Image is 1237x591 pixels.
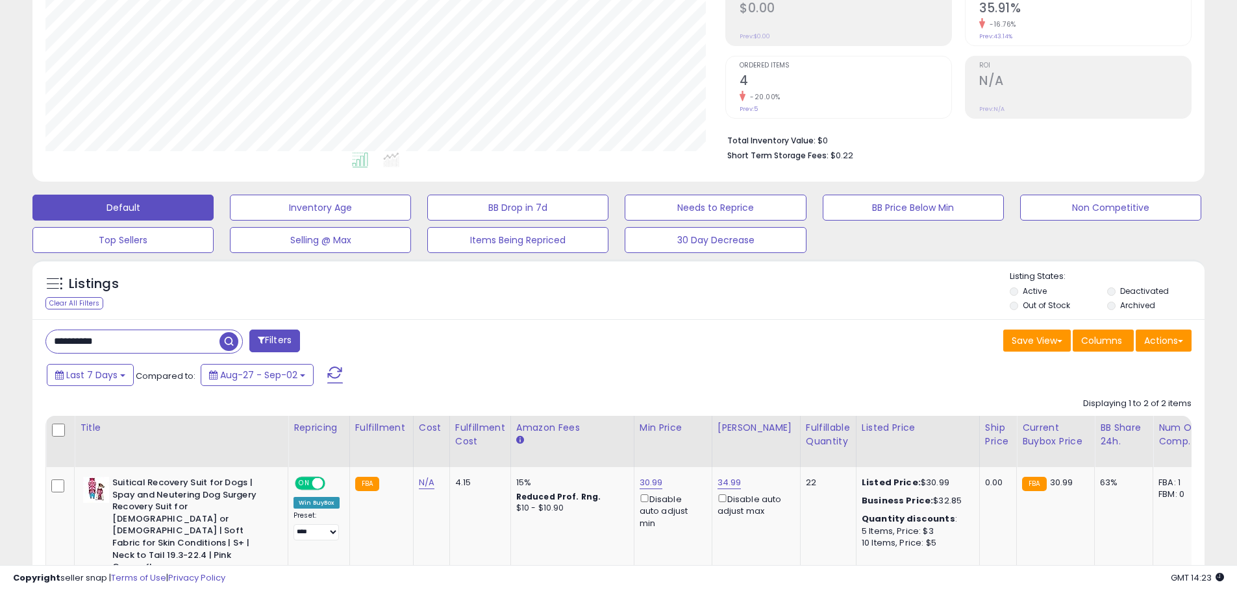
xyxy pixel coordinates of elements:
small: Prev: N/A [979,105,1005,113]
div: Fulfillment Cost [455,421,505,448]
span: OFF [323,478,344,489]
div: [PERSON_NAME] [718,421,795,435]
button: Needs to Reprice [625,195,806,221]
h2: $0.00 [740,1,951,18]
div: Disable auto adjust max [718,492,790,517]
span: Last 7 Days [66,368,118,381]
div: $10 - $10.90 [516,503,624,514]
div: Disable auto adjust min [640,492,702,529]
label: Active [1023,285,1047,296]
div: Num of Comp. [1158,421,1206,448]
button: Save View [1003,330,1071,352]
span: Columns [1081,334,1122,347]
div: Fulfillable Quantity [806,421,851,448]
div: FBA: 1 [1158,477,1201,488]
button: Aug-27 - Sep-02 [201,364,314,386]
a: Privacy Policy [168,572,225,584]
div: Preset: [294,511,340,540]
b: Reduced Prof. Rng. [516,491,601,502]
span: 2025-09-10 14:23 GMT [1171,572,1224,584]
a: 30.99 [640,476,663,489]
div: Clear All Filters [45,297,103,309]
b: Business Price: [862,494,933,507]
div: BB Share 24h. [1100,421,1147,448]
h2: 35.91% [979,1,1191,18]
div: Repricing [294,421,344,435]
div: 15% [516,477,624,488]
small: Amazon Fees. [516,435,524,446]
label: Out of Stock [1023,300,1070,311]
b: Short Term Storage Fees: [727,150,829,161]
small: Prev: 5 [740,105,758,113]
a: N/A [419,476,434,489]
button: Actions [1136,330,1192,352]
div: Listed Price [862,421,974,435]
div: Current Buybox Price [1022,421,1089,448]
div: Win BuyBox [294,497,340,509]
b: Listed Price: [862,476,921,488]
a: Terms of Use [111,572,166,584]
div: 5 Items, Price: $3 [862,525,969,537]
small: FBA [1022,477,1046,491]
div: Displaying 1 to 2 of 2 items [1083,398,1192,410]
button: 30 Day Decrease [625,227,806,253]
button: BB Price Below Min [823,195,1004,221]
label: Archived [1120,300,1155,311]
span: 30.99 [1050,476,1073,488]
img: 41TJGejF58L._SL40_.jpg [83,477,109,503]
button: Non Competitive [1020,195,1201,221]
small: FBA [355,477,379,491]
h2: 4 [740,73,951,91]
div: Ship Price [985,421,1011,448]
div: FBM: 0 [1158,488,1201,500]
button: Items Being Repriced [427,227,608,253]
div: $32.85 [862,495,969,507]
div: 10 Items, Price: $5 [862,537,969,549]
small: -16.76% [985,19,1016,29]
button: Selling @ Max [230,227,411,253]
h5: Listings [69,275,119,293]
button: Last 7 Days [47,364,134,386]
label: Deactivated [1120,285,1169,296]
span: Compared to: [136,370,195,382]
div: 22 [806,477,846,488]
button: BB Drop in 7d [427,195,608,221]
div: Fulfillment [355,421,408,435]
div: : [862,513,969,525]
div: $30.99 [862,477,969,488]
button: Filters [249,330,300,352]
span: $0.22 [831,149,853,162]
p: Listing States: [1010,271,1205,283]
b: Suitical Recovery Suit for Dogs | Spay and Neutering Dog Surgery Recovery Suit for [DEMOGRAPHIC_D... [112,477,270,577]
h2: N/A [979,73,1191,91]
div: seller snap | | [13,572,225,585]
b: Quantity discounts [862,513,955,525]
small: -20.00% [745,92,781,102]
div: Cost [419,421,444,435]
a: 34.99 [718,476,742,489]
span: Aug-27 - Sep-02 [220,368,297,381]
strong: Copyright [13,572,60,584]
button: Default [32,195,214,221]
span: ON [296,478,312,489]
button: Columns [1073,330,1134,352]
div: 4.15 [455,477,501,488]
div: 63% [1100,477,1143,488]
span: Ordered Items [740,62,951,69]
button: Inventory Age [230,195,411,221]
li: $0 [727,132,1182,147]
span: ROI [979,62,1191,69]
div: Title [80,421,282,435]
button: Top Sellers [32,227,214,253]
div: Min Price [640,421,706,435]
b: Total Inventory Value: [727,135,816,146]
div: 0.00 [985,477,1006,488]
div: Amazon Fees [516,421,629,435]
small: Prev: $0.00 [740,32,770,40]
small: Prev: 43.14% [979,32,1012,40]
